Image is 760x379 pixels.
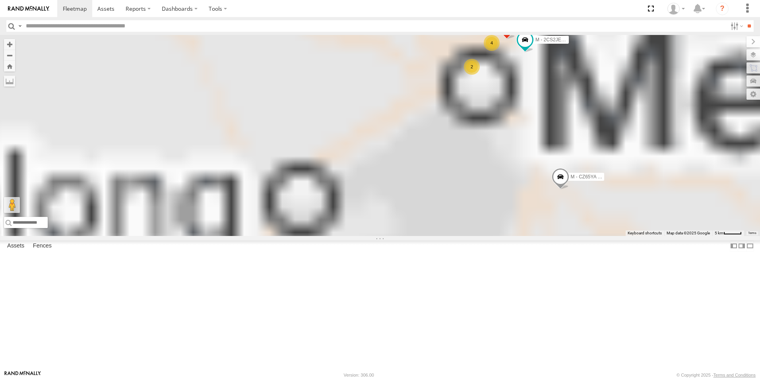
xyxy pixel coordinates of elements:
div: Version: 306.00 [344,373,374,377]
img: rand-logo.svg [8,6,49,12]
label: Dock Summary Table to the Left [730,240,738,252]
label: Fences [29,240,56,251]
button: Zoom in [4,39,15,50]
button: Drag Pegman onto the map to open Street View [4,197,20,213]
div: 4 [484,35,500,51]
span: Map data ©2025 Google [667,231,710,235]
label: Measure [4,75,15,87]
span: M - CZ65YA - [PERSON_NAME] [571,174,640,180]
a: Visit our Website [4,371,41,379]
span: M - 2CS2JE - [PERSON_NAME] [535,37,605,43]
div: © Copyright 2025 - [677,373,756,377]
button: Zoom out [4,50,15,61]
label: Search Filter Options [727,20,744,32]
i: ? [716,2,729,15]
label: Dock Summary Table to the Right [738,240,746,252]
label: Hide Summary Table [746,240,754,252]
label: Search Query [17,20,23,32]
div: 2 [464,59,480,75]
span: 5 km [715,231,723,235]
button: Zoom Home [4,61,15,72]
label: Assets [3,240,28,251]
div: Tye Clark [665,3,688,15]
button: Map Scale: 5 km per 42 pixels [712,230,744,236]
label: Map Settings [746,89,760,100]
a: Terms and Conditions [713,373,756,377]
a: Terms (opens in new tab) [748,232,756,235]
button: Keyboard shortcuts [628,230,662,236]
